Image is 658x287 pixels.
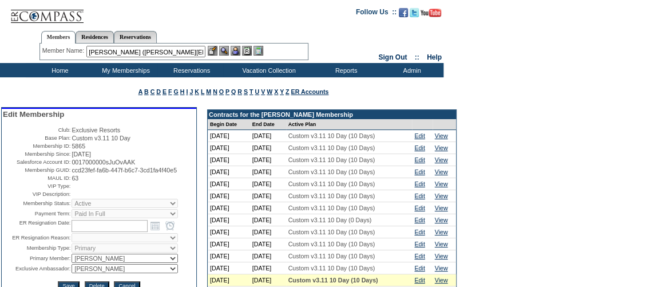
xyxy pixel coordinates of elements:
[414,265,425,272] a: Edit
[414,253,425,260] a: Edit
[219,88,224,95] a: O
[414,205,425,211] a: Edit
[250,178,286,190] td: [DATE]
[72,175,78,182] span: 63
[3,159,70,166] td: Salesforce Account ID:
[378,53,407,61] a: Sign Out
[208,166,250,178] td: [DATE]
[414,156,425,163] a: Edit
[3,167,70,174] td: Membership GUID:
[414,144,425,151] a: Edit
[250,190,286,202] td: [DATE]
[414,277,425,284] a: Edit
[3,233,70,242] td: ER Resignation Reason:
[435,168,448,175] a: View
[244,88,248,95] a: S
[92,63,157,77] td: My Memberships
[186,88,188,95] a: I
[208,130,250,142] td: [DATE]
[173,88,178,95] a: G
[114,31,157,43] a: Reservations
[414,168,425,175] a: Edit
[399,8,408,17] img: Become our fan on Facebook
[414,217,425,223] a: Edit
[189,88,193,95] a: J
[223,63,312,77] td: Vacation Collection
[3,199,70,208] td: Membership Status:
[164,219,176,232] a: Open the time view popup.
[255,88,259,95] a: U
[280,88,284,95] a: Y
[356,7,397,21] td: Follow Us ::
[231,88,236,95] a: Q
[250,202,286,214] td: [DATE]
[435,132,448,139] a: View
[253,46,263,56] img: b_calculator.gif
[435,205,448,211] a: View
[3,254,70,263] td: Primary Member:
[288,156,375,163] span: Custom v3.11 10 Day (10 Days)
[288,205,375,211] span: Custom v3.11 10 Day (10 Days)
[3,143,70,150] td: Membership ID:
[288,253,375,260] span: Custom v3.11 10 Day (10 Days)
[414,192,425,199] a: Edit
[435,144,448,151] a: View
[231,46,240,56] img: Impersonate
[144,88,149,95] a: B
[208,214,250,226] td: [DATE]
[288,277,378,284] span: Custom v3.11 10 Day (10 Days)
[42,46,86,56] div: Member Name:
[288,229,375,235] span: Custom v3.11 10 Day (10 Days)
[3,127,70,133] td: Club:
[206,88,211,95] a: M
[286,119,413,130] td: Active Plan
[414,132,425,139] a: Edit
[399,11,408,18] a: Become our fan on Facebook
[180,88,185,95] a: H
[250,250,286,262] td: [DATE]
[288,265,375,272] span: Custom v3.11 10 Day (10 Days)
[435,277,448,284] a: View
[250,226,286,238] td: [DATE]
[168,88,172,95] a: F
[250,274,286,286] td: [DATE]
[250,238,286,250] td: [DATE]
[288,217,372,223] span: Custom v3.11 10 Day (0 Days)
[72,151,91,158] span: [DATE]
[435,253,448,260] a: View
[208,46,217,56] img: b_edit.gif
[250,119,286,130] td: End Date
[3,264,70,273] td: Exclusive Ambassador:
[162,88,167,95] a: E
[208,202,250,214] td: [DATE]
[291,88,328,95] a: ER Accounts
[435,180,448,187] a: View
[267,88,272,95] a: W
[435,241,448,247] a: View
[3,135,70,141] td: Base Plan:
[288,180,375,187] span: Custom v3.11 10 Day (10 Days)
[421,9,441,17] img: Subscribe to our YouTube Channel
[149,219,161,232] a: Open the calendar popup.
[435,265,448,272] a: View
[72,167,177,174] span: ccd23fef-fa6b-447f-b6c7-3cd1fa4f40e5
[156,88,161,95] a: D
[242,46,252,56] img: Reservations
[208,110,456,119] td: Contracts for the [PERSON_NAME] Membership
[72,127,120,133] span: Exclusive Resorts
[250,262,286,274] td: [DATE]
[410,11,419,18] a: Follow us on Twitter
[3,219,70,232] td: ER Resignation Date:
[288,132,375,139] span: Custom v3.11 10 Day (10 Days)
[208,154,250,166] td: [DATE]
[435,229,448,235] a: View
[208,178,250,190] td: [DATE]
[288,241,375,247] span: Custom v3.11 10 Day (10 Days)
[219,46,229,56] img: View
[250,154,286,166] td: [DATE]
[435,156,448,163] a: View
[225,88,229,95] a: P
[208,238,250,250] td: [DATE]
[249,88,253,95] a: T
[72,143,85,150] span: 5865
